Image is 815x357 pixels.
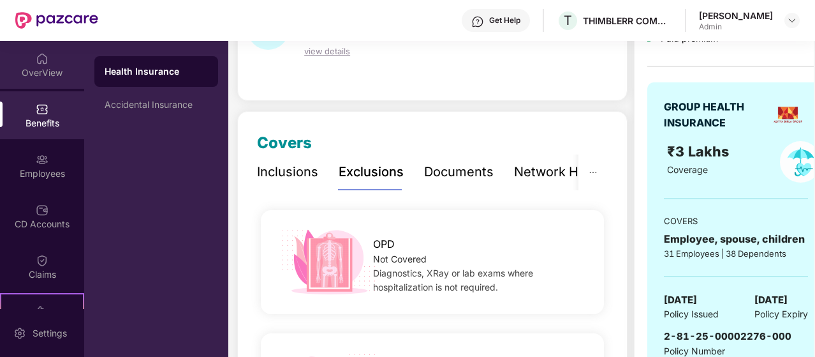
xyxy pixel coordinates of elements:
[257,162,318,182] div: Inclusions
[304,46,350,56] span: view details
[373,252,588,266] div: Not Covered
[564,13,572,28] span: T
[664,231,808,247] div: Employee, spouse, children
[13,327,26,340] img: svg+xml;base64,PHN2ZyBpZD0iU2V0dGluZy0yMHgyMCIgeG1sbnM9Imh0dHA6Ly93d3cudzMub3JnLzIwMDAvc3ZnIiB3aW...
[373,236,395,252] span: OPD
[514,162,626,182] div: Network Hospitals
[664,330,791,342] span: 2-81-25-00002276-000
[36,52,48,65] img: svg+xml;base64,PHN2ZyBpZD0iSG9tZSIgeG1sbnM9Imh0dHA6Ly93d3cudzMub3JnLzIwMDAvc3ZnIiB3aWR0aD0iMjAiIG...
[424,162,494,182] div: Documents
[29,327,71,340] div: Settings
[36,305,48,317] img: svg+xml;base64,PHN2ZyB4bWxucz0iaHR0cDovL3d3dy53My5vcmcvMjAwMC9zdmciIHdpZHRoPSIyMSIgaGVpZ2h0PSIyMC...
[36,254,48,267] img: svg+xml;base64,PHN2ZyBpZD0iQ2xhaW0iIHhtbG5zPSJodHRwOi8vd3d3LnczLm9yZy8yMDAwL3N2ZyIgd2lkdGg9IjIwIi...
[105,65,208,78] div: Health Insurance
[373,268,533,292] span: Diagnostics, XRay or lab exams where hospitalization is not required.
[664,307,719,321] span: Policy Issued
[36,103,48,116] img: svg+xml;base64,PHN2ZyBpZD0iQmVuZWZpdHMiIHhtbG5zPSJodHRwOi8vd3d3LnczLm9yZy8yMDAwL3N2ZyIgd2lkdGg9Ij...
[667,143,733,160] span: ₹3 Lakhs
[277,226,380,298] img: icon
[699,22,773,32] div: Admin
[304,31,388,42] span: Shared C.D balance
[36,204,48,216] img: svg+xml;base64,PHN2ZyBpZD0iQ0RfQWNjb3VudHMiIGRhdGEtbmFtZT0iQ0QgQWNjb3VudHMiIHhtbG5zPSJodHRwOi8vd3...
[664,346,725,356] span: Policy Number
[667,164,708,175] span: Coverage
[787,15,797,26] img: svg+xml;base64,PHN2ZyBpZD0iRHJvcGRvd24tMzJ4MzIiIHhtbG5zPSJodHRwOi8vd3d3LnczLm9yZy8yMDAwL3N2ZyIgd2...
[699,10,773,22] div: [PERSON_NAME]
[15,12,98,29] img: New Pazcare Logo
[664,99,767,131] div: GROUP HEALTH INSURANCE
[36,153,48,166] img: svg+xml;base64,PHN2ZyBpZD0iRW1wbG95ZWVzIiB4bWxucz0iaHR0cDovL3d3dy53My5vcmcvMjAwMC9zdmciIHdpZHRoPS...
[664,292,697,308] span: [DATE]
[471,15,484,28] img: svg+xml;base64,PHN2ZyBpZD0iSGVscC0zMngzMiIgeG1sbnM9Imh0dHA6Ly93d3cudzMub3JnLzIwMDAvc3ZnIiB3aWR0aD...
[489,15,520,26] div: Get Help
[339,162,404,182] div: Exclusions
[257,133,312,152] span: Covers
[754,307,808,321] span: Policy Expiry
[578,155,608,190] button: ellipsis
[772,98,804,131] img: insurerLogo
[105,100,208,110] div: Accidental Insurance
[583,15,672,27] div: THIMBLERR COMMERCE AND TECHNOLOGY PRIVATE LIMITED
[664,247,808,260] div: 31 Employees | 38 Dependents
[754,292,788,308] span: [DATE]
[664,215,808,227] div: COVERS
[589,168,598,177] span: ellipsis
